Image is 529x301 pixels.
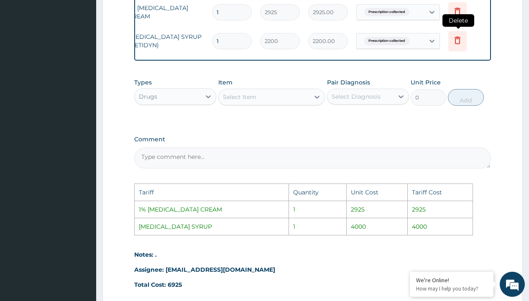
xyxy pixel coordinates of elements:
[134,265,491,274] div: Assignee: [EMAIL_ADDRESS][DOMAIN_NAME]
[218,78,233,87] label: Item
[15,42,34,63] img: d_794563401_company_1708531726252_794563401
[43,47,141,58] div: Chat with us now
[134,79,152,86] label: Types
[364,8,409,16] span: Prescription collected
[416,276,487,284] div: We're Online!
[416,285,487,292] p: How may I help you today?
[4,207,159,236] textarea: Type your message and hit 'Enter'
[135,184,289,201] td: Tariff
[137,4,157,24] div: Minimize live chat window
[134,281,491,289] div: Total Cost: 6925
[327,78,370,87] label: Pair Diagnosis
[289,201,347,218] td: 1
[364,37,409,45] span: Prescription collected
[135,201,289,218] td: 1% [MEDICAL_DATA] CREAM
[49,94,115,179] span: We're online!
[134,250,491,259] div: Notes: .
[448,89,483,106] button: Add
[408,201,473,218] td: 2925
[408,184,473,201] td: Tariff Cost
[223,93,256,101] div: Select Item
[347,201,408,218] td: 2925
[135,218,289,235] td: [MEDICAL_DATA] SYRUP
[442,14,474,27] span: Delete
[411,78,441,87] label: Unit Price
[289,184,347,201] td: Quantity
[347,218,408,235] td: 4000
[332,92,381,101] div: Select Diagnosis
[134,136,491,143] label: Comment
[289,218,347,235] td: 1
[124,28,208,54] td: [MEDICAL_DATA] SYRUP (CETIDYN)
[139,92,157,101] div: Drugs
[408,218,473,235] td: 4000
[347,184,408,201] td: Unit Cost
